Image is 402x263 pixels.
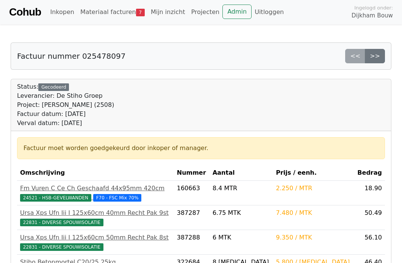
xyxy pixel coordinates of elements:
[174,165,210,181] th: Nummer
[93,194,142,202] span: F70 - FSC Mix 70%
[365,49,385,63] a: >>
[252,5,287,20] a: Uitloggen
[17,165,174,181] th: Omschrijving
[213,184,270,193] div: 8.4 MTR
[213,208,270,218] div: 6.75 MTK
[38,83,69,91] div: Gecodeerd
[77,5,148,20] a: Materiaal facturen7
[17,110,114,119] div: Factuur datum: [DATE]
[17,52,125,61] h5: Factuur nummer 025478097
[17,119,114,128] div: Verval datum: [DATE]
[20,243,103,251] span: 22831 - DIVERSE SPOUWISOLATIE
[136,9,145,16] span: 7
[20,233,171,251] a: Ursa Xps Ufn Iii I 125x60cm 50mm Recht Pak 8st22831 - DIVERSE SPOUWISOLATIE
[352,11,393,20] span: Dijkham Bouw
[9,3,41,21] a: Cohub
[17,91,114,100] div: Leverancier: De Stiho Groep
[174,205,210,230] td: 387287
[354,205,385,230] td: 50.49
[213,233,270,242] div: 6 MTK
[20,184,171,193] div: Fm Vuren C Ce Ch Geschaafd 44x95mm 420cm
[20,184,171,202] a: Fm Vuren C Ce Ch Geschaafd 44x95mm 420cm24521 - HSB-GEVELWANDEN F70 - FSC Mix 70%
[20,219,103,226] span: 22831 - DIVERSE SPOUWISOLATIE
[23,144,379,153] div: Factuur moet worden goedgekeurd door inkoper of manager.
[354,181,385,205] td: 18.90
[210,165,273,181] th: Aantal
[188,5,222,20] a: Projecten
[276,184,351,193] div: 2.250 / MTR
[148,5,188,20] a: Mijn inzicht
[47,5,77,20] a: Inkopen
[354,230,385,255] td: 56.10
[273,165,354,181] th: Prijs / eenh.
[20,233,171,242] div: Ursa Xps Ufn Iii I 125x60cm 50mm Recht Pak 8st
[354,165,385,181] th: Bedrag
[276,208,351,218] div: 7.480 / MTK
[174,181,210,205] td: 160663
[276,233,351,242] div: 9.350 / MTK
[174,230,210,255] td: 387288
[20,208,171,218] div: Ursa Xps Ufn Iii I 125x60cm 40mm Recht Pak 9st
[17,82,114,128] div: Status:
[17,100,114,110] div: Project: [PERSON_NAME] (2508)
[20,208,171,227] a: Ursa Xps Ufn Iii I 125x60cm 40mm Recht Pak 9st22831 - DIVERSE SPOUWISOLATIE
[20,194,91,202] span: 24521 - HSB-GEVELWANDEN
[222,5,252,19] a: Admin
[354,4,393,11] span: Ingelogd onder:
